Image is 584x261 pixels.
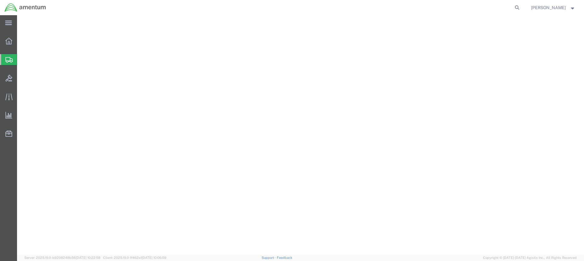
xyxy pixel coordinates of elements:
a: Support [262,256,277,259]
span: Server: 2025.19.0-b9208248b56 [24,256,100,259]
iframe: FS Legacy Container [17,15,584,255]
img: logo [4,3,46,12]
span: [DATE] 10:06:59 [142,256,166,259]
button: [PERSON_NAME] [531,4,576,11]
span: Copyright © [DATE]-[DATE] Agistix Inc., All Rights Reserved [483,255,577,260]
span: Client: 2025.19.0-1f462a1 [103,256,166,259]
a: Feedback [277,256,292,259]
span: Alvaro Borbon [531,4,566,11]
span: [DATE] 10:22:58 [76,256,100,259]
